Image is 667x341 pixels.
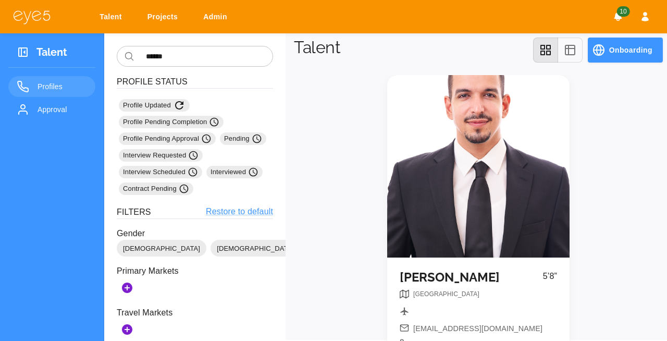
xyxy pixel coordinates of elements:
[211,243,300,254] span: [DEMOGRAPHIC_DATA]
[609,7,627,26] button: Notifications
[123,99,186,112] span: Profile Updated
[119,132,216,145] div: Profile Pending Approval
[117,307,273,319] p: Travel Markets
[36,46,67,62] h3: Talent
[117,75,273,89] h6: Profile Status
[400,270,543,285] h5: [PERSON_NAME]
[558,38,583,63] button: table
[119,149,203,162] div: Interview Requested
[196,7,238,27] a: Admin
[117,319,138,340] button: Add Secondary Markets
[206,205,273,218] a: Restore to default
[616,6,629,17] span: 10
[413,323,542,335] span: [EMAIL_ADDRESS][DOMAIN_NAME]
[13,9,51,25] img: eye5
[38,80,87,93] span: Profiles
[8,99,95,120] a: Approval
[117,277,138,298] button: Add Markets
[141,7,188,27] a: Projects
[206,166,263,178] div: Interviewed
[123,133,212,144] span: Profile Pending Approval
[294,38,340,57] h1: Talent
[533,38,583,63] div: view
[93,7,132,27] a: Talent
[220,132,266,145] div: Pending
[211,167,258,177] span: Interviewed
[117,265,273,277] p: Primary Markets
[119,99,190,112] div: Profile Updated
[117,240,206,257] div: [DEMOGRAPHIC_DATA]
[211,240,300,257] div: [DEMOGRAPHIC_DATA]
[117,205,151,218] h6: Filters
[413,289,479,302] nav: breadcrumb
[413,290,479,298] span: [GEOGRAPHIC_DATA]
[119,116,224,128] div: Profile Pending Completion
[119,166,202,178] div: Interview Scheduled
[117,227,273,240] p: Gender
[8,76,95,97] a: Profiles
[224,133,262,144] span: Pending
[123,150,199,161] span: Interview Requested
[543,270,557,289] p: 5’8”
[123,167,198,177] span: Interview Scheduled
[117,243,206,254] span: [DEMOGRAPHIC_DATA]
[123,184,189,194] span: Contract Pending
[588,38,663,63] button: Onboarding
[123,117,219,127] span: Profile Pending Completion
[119,182,193,195] div: Contract Pending
[38,103,87,116] span: Approval
[533,38,558,63] button: grid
